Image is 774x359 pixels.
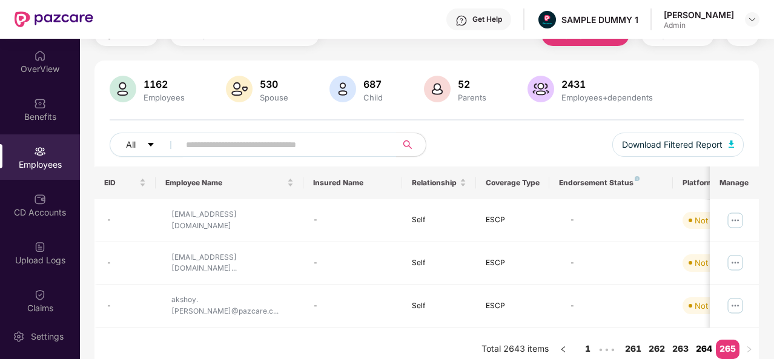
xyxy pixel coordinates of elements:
[645,340,669,358] a: 262
[34,145,46,157] img: svg+xml;base64,PHN2ZyBpZD0iRW1wbG95ZWVzIiB4bWxucz0iaHR0cDovL3d3dy53My5vcmcvMjAwMC9zdmciIHdpZHRoPS...
[165,178,285,188] span: Employee Name
[716,340,739,358] a: 265
[107,214,147,226] div: -
[455,93,489,102] div: Parents
[729,140,735,148] img: svg+xml;base64,PHN2ZyB4bWxucz0iaHR0cDovL3d3dy53My5vcmcvMjAwMC9zdmciIHhtbG5zOnhsaW5rPSJodHRwOi8vd3...
[726,211,745,230] img: manageButton
[15,12,93,27] img: New Pazcare Logo
[313,257,392,269] div: -
[664,9,734,21] div: [PERSON_NAME]
[257,93,291,102] div: Spouse
[695,300,750,312] div: Not Registered
[528,76,554,102] img: svg+xml;base64,PHN2ZyB4bWxucz0iaHR0cDovL3d3dy53My5vcmcvMjAwMC9zdmciIHhtbG5zOnhsaW5rPSJodHRwOi8vd3...
[107,257,147,269] div: -
[481,340,549,359] li: Total 2643 items
[171,252,294,275] div: [EMAIL_ADDRESS][DOMAIN_NAME]...
[486,300,540,312] div: ESCP
[538,11,556,28] img: Pazcare_Alternative_logo-01-01.png
[645,340,669,359] li: 262
[141,78,187,90] div: 1162
[257,78,291,90] div: 530
[226,76,253,102] img: svg+xml;base64,PHN2ZyB4bWxucz0iaHR0cDovL3d3dy53My5vcmcvMjAwMC9zdmciIHhtbG5zOnhsaW5rPSJodHRwOi8vd3...
[13,331,25,343] img: svg+xml;base64,PHN2ZyBpZD0iU2V0dGluZy0yMHgyMCIgeG1sbnM9Imh0dHA6Ly93d3cudzMub3JnLzIwMDAvc3ZnIiB3aW...
[104,178,137,188] span: EID
[664,21,734,30] div: Admin
[692,340,716,359] li: 264
[34,97,46,110] img: svg+xml;base64,PHN2ZyBpZD0iQmVuZWZpdHMiIHhtbG5zPSJodHRwOi8vd3d3LnczLm9yZy8yMDAwL3N2ZyIgd2lkdGg9Ij...
[570,214,575,226] div: -
[486,257,540,269] div: ESCP
[147,140,155,150] span: caret-down
[313,214,392,226] div: -
[424,76,451,102] img: svg+xml;base64,PHN2ZyB4bWxucz0iaHR0cDovL3d3dy53My5vcmcvMjAwMC9zdmciIHhtbG5zOnhsaW5rPSJodHRwOi8vd3...
[361,93,385,102] div: Child
[476,166,550,199] th: Coverage Type
[554,340,573,359] li: Previous Page
[597,340,617,359] span: •••
[455,15,468,27] img: svg+xml;base64,PHN2ZyBpZD0iSGVscC0zMngzMiIgeG1sbnM9Imh0dHA6Ly93d3cudzMub3JnLzIwMDAvc3ZnIiB3aWR0aD...
[716,340,739,359] li: 265
[710,166,759,199] th: Manage
[141,93,187,102] div: Employees
[559,78,655,90] div: 2431
[669,340,692,358] a: 263
[34,193,46,205] img: svg+xml;base64,PHN2ZyBpZD0iQ0RfQWNjb3VudHMiIGRhdGEtbmFtZT0iQ0QgQWNjb3VudHMiIHhtbG5zPSJodHRwOi8vd3...
[559,178,663,188] div: Endorsement Status
[412,257,466,269] div: Self
[126,138,136,151] span: All
[171,294,294,317] div: akshoy.[PERSON_NAME]@pazcare.c...
[622,138,723,151] span: Download Filtered Report
[560,346,567,353] span: left
[361,78,385,90] div: 687
[559,93,655,102] div: Employees+dependents
[34,50,46,62] img: svg+xml;base64,PHN2ZyBpZD0iSG9tZSIgeG1sbnM9Imh0dHA6Ly93d3cudzMub3JnLzIwMDAvc3ZnIiB3aWR0aD0iMjAiIG...
[110,133,184,157] button: Allcaret-down
[726,253,745,272] img: manageButton
[612,133,744,157] button: Download Filtered Report
[402,166,476,199] th: Relationship
[455,78,489,90] div: 52
[570,300,575,312] div: -
[27,331,67,343] div: Settings
[94,166,156,199] th: EID
[570,257,575,269] div: -
[683,178,749,188] div: Platform Status
[329,76,356,102] img: svg+xml;base64,PHN2ZyB4bWxucz0iaHR0cDovL3d3dy53My5vcmcvMjAwMC9zdmciIHhtbG5zOnhsaW5rPSJodHRwOi8vd3...
[303,166,402,199] th: Insured Name
[669,340,692,359] li: 263
[635,176,640,181] img: svg+xml;base64,PHN2ZyB4bWxucz0iaHR0cDovL3d3dy53My5vcmcvMjAwMC9zdmciIHdpZHRoPSI4IiBoZWlnaHQ9IjgiIH...
[472,15,502,24] div: Get Help
[396,133,426,157] button: search
[695,214,750,226] div: Not Registered
[578,340,597,358] a: 1
[747,15,757,24] img: svg+xml;base64,PHN2ZyBpZD0iRHJvcGRvd24tMzJ4MzIiIHhtbG5zPSJodHRwOi8vd3d3LnczLm9yZy8yMDAwL3N2ZyIgd2...
[412,214,466,226] div: Self
[110,76,136,102] img: svg+xml;base64,PHN2ZyB4bWxucz0iaHR0cDovL3d3dy53My5vcmcvMjAwMC9zdmciIHhtbG5zOnhsaW5rPSJodHRwOi8vd3...
[692,340,716,358] a: 264
[561,14,638,25] div: SAMPLE DUMMY 1
[412,178,457,188] span: Relationship
[34,289,46,301] img: svg+xml;base64,PHN2ZyBpZD0iQ2xhaW0iIHhtbG5zPSJodHRwOi8vd3d3LnczLm9yZy8yMDAwL3N2ZyIgd2lkdGg9IjIwIi...
[578,340,597,359] li: 1
[412,300,466,312] div: Self
[597,340,617,359] li: Previous 5 Pages
[621,340,645,358] a: 261
[156,166,303,199] th: Employee Name
[739,340,759,359] button: right
[34,241,46,253] img: svg+xml;base64,PHN2ZyBpZD0iVXBsb2FkX0xvZ3MiIGRhdGEtbmFtZT0iVXBsb2FkIExvZ3MiIHhtbG5zPSJodHRwOi8vd3...
[486,214,540,226] div: ESCP
[171,209,294,232] div: [EMAIL_ADDRESS][DOMAIN_NAME]
[739,340,759,359] li: Next Page
[554,340,573,359] button: left
[107,300,147,312] div: -
[313,300,392,312] div: -
[746,346,753,353] span: right
[396,140,420,150] span: search
[695,257,750,269] div: Not Registered
[621,340,645,359] li: 261
[726,296,745,315] img: manageButton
